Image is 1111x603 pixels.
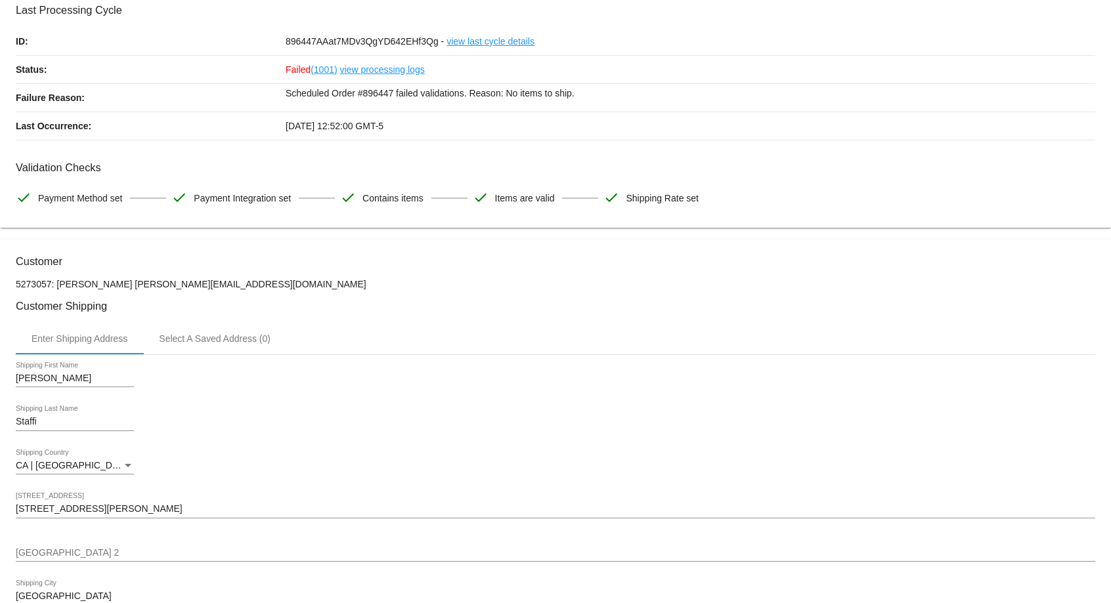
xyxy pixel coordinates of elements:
input: Shipping First Name [16,373,134,384]
input: Shipping City [16,591,134,602]
span: Items are valid [495,184,555,212]
p: ID: [16,28,286,55]
h3: Last Processing Cycle [16,4,1095,16]
a: view last cycle details [447,28,534,55]
mat-select: Shipping Country [16,461,134,471]
span: Payment Integration set [194,184,291,212]
div: Select A Saved Address (0) [159,333,271,344]
mat-icon: check [16,190,32,205]
mat-icon: check [171,190,187,205]
h3: Customer [16,255,1095,268]
input: Shipping Last Name [16,417,134,427]
mat-icon: check [603,190,619,205]
p: Scheduled Order #896447 failed validations. Reason: No items to ship. [286,84,1095,102]
mat-icon: check [473,190,489,205]
span: [DATE] 12:52:00 GMT-5 [286,121,383,131]
span: 896447AAat7MDv3QgYD642EHf3Qg - [286,36,444,47]
p: Status: [16,56,286,83]
input: Shipping Street 1 [16,504,1095,514]
div: Enter Shipping Address [32,333,127,344]
a: view processing logs [340,56,425,83]
p: 5273057: [PERSON_NAME] [PERSON_NAME][EMAIL_ADDRESS][DOMAIN_NAME] [16,279,1095,289]
span: Failed [286,64,338,75]
span: CA | [GEOGRAPHIC_DATA] [16,460,131,470]
span: Contains items [362,184,424,212]
p: Last Occurrence: [16,112,286,140]
mat-icon: check [340,190,356,205]
a: (1001) [311,56,337,83]
p: Failure Reason: [16,84,286,112]
span: Shipping Rate set [626,184,699,212]
h3: Validation Checks [16,161,1095,174]
span: Payment Method set [38,184,122,212]
input: Shipping Street 2 [16,548,1095,558]
h3: Customer Shipping [16,300,1095,312]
